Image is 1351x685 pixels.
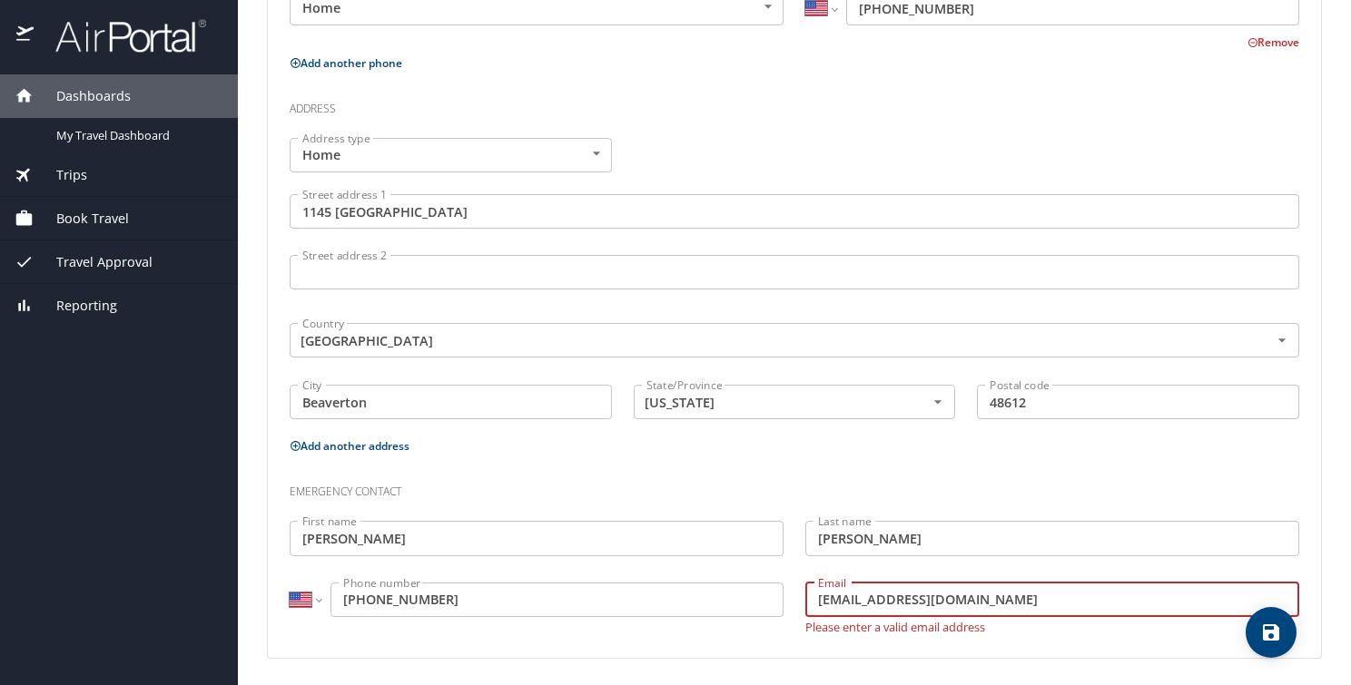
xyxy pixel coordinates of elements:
button: Open [1271,329,1293,351]
span: Book Travel [34,209,129,229]
span: Reporting [34,296,117,316]
h3: Address [290,89,1299,120]
img: airportal-logo.png [35,18,206,54]
span: Trips [34,165,87,185]
span: Travel Approval [34,252,153,272]
button: Open [927,391,949,413]
span: Dashboards [34,86,131,106]
div: Home [290,138,612,172]
button: save [1246,607,1297,658]
span: My Travel Dashboard [56,127,216,144]
img: icon-airportal.png [16,18,35,54]
button: Add another phone [290,55,402,71]
p: Please enter a valid email address [805,617,1299,633]
button: Add another address [290,438,409,454]
h3: Emergency contact [290,472,1299,503]
button: Remove [1247,34,1299,50]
